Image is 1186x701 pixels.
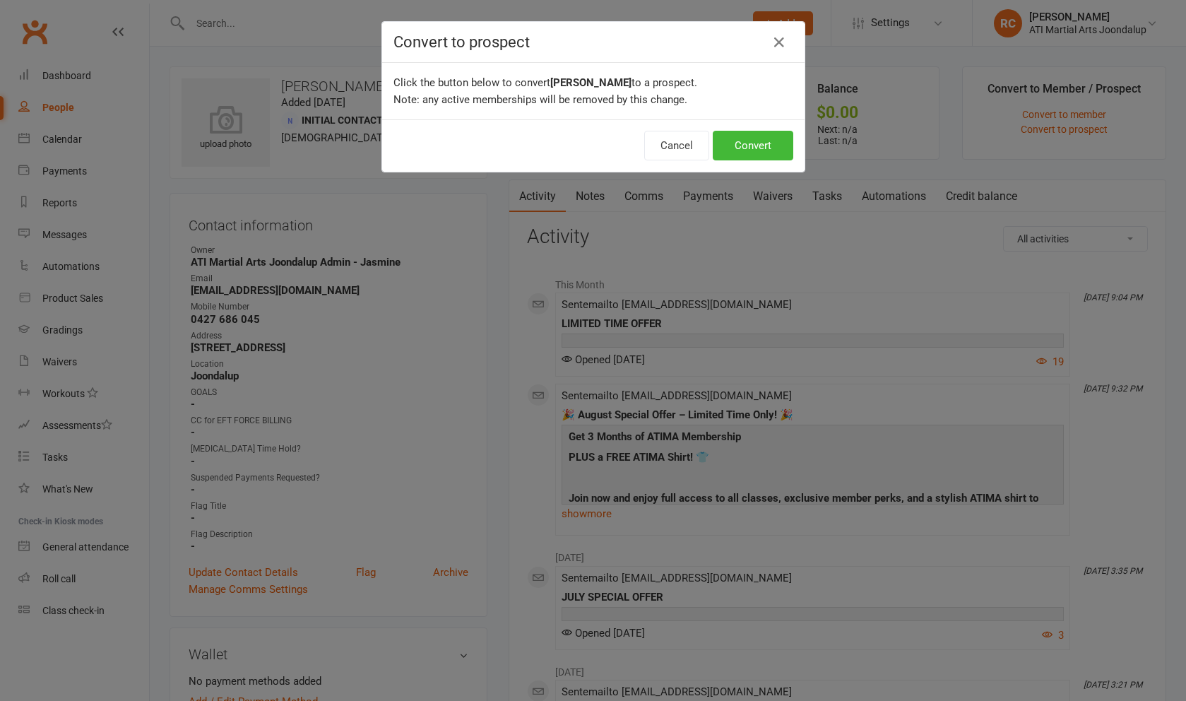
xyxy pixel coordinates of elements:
[768,31,790,54] button: Close
[550,76,631,89] b: [PERSON_NAME]
[382,63,805,119] div: Click the button below to convert to a prospect. Note: any active memberships will be removed by ...
[713,131,793,160] button: Convert
[644,131,709,160] button: Cancel
[393,33,793,51] h4: Convert to prospect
